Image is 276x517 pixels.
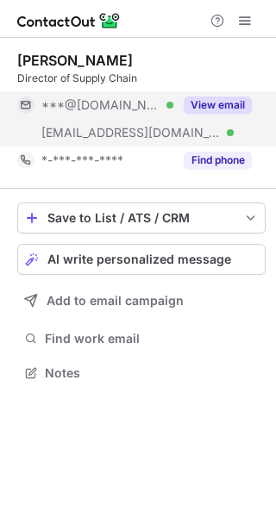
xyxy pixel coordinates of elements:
button: Notes [17,361,266,385]
span: ***@[DOMAIN_NAME] [41,97,160,113]
button: Find work email [17,327,266,351]
span: AI write personalized message [47,252,231,266]
button: Reveal Button [184,97,252,114]
img: ContactOut v5.3.10 [17,10,121,31]
button: Add to email campaign [17,285,266,316]
span: Notes [45,365,259,381]
button: AI write personalized message [17,244,266,275]
span: Find work email [45,331,259,346]
span: [EMAIL_ADDRESS][DOMAIN_NAME] [41,125,221,140]
div: [PERSON_NAME] [17,52,133,69]
button: Reveal Button [184,152,252,169]
button: save-profile-one-click [17,202,266,234]
span: Add to email campaign [47,294,184,308]
div: Save to List / ATS / CRM [47,211,235,225]
div: Director of Supply Chain [17,71,266,86]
